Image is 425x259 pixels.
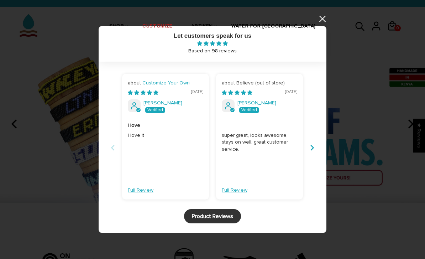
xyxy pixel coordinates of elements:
[142,80,190,86] a: Customize Your Own
[107,40,318,47] div: Average rating is 4.91
[107,140,119,156] button: Previous
[237,100,276,106] span: [PERSON_NAME]
[184,209,241,223] a: Product Reviews
[191,89,203,95] span: [DATE]
[128,132,203,160] div: I love it
[285,89,297,95] span: [DATE]
[222,90,252,96] span: 5 star review
[142,8,173,46] a: CUSTOMIZE
[222,187,247,194] a: Full Review
[107,32,318,40] h3: Let customers speak for us
[306,140,318,156] button: Next
[231,8,316,46] a: WATER FOR [GEOGRAPHIC_DATA]
[128,187,153,194] a: Full Review
[143,100,182,106] span: [PERSON_NAME]
[188,48,237,54] span: Based on 98 reviews
[236,80,254,86] span: Believe
[222,132,297,160] div: super great, looks awesome, stays on well, great customer service.
[128,90,158,96] span: 5 star review
[128,122,203,129] b: I love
